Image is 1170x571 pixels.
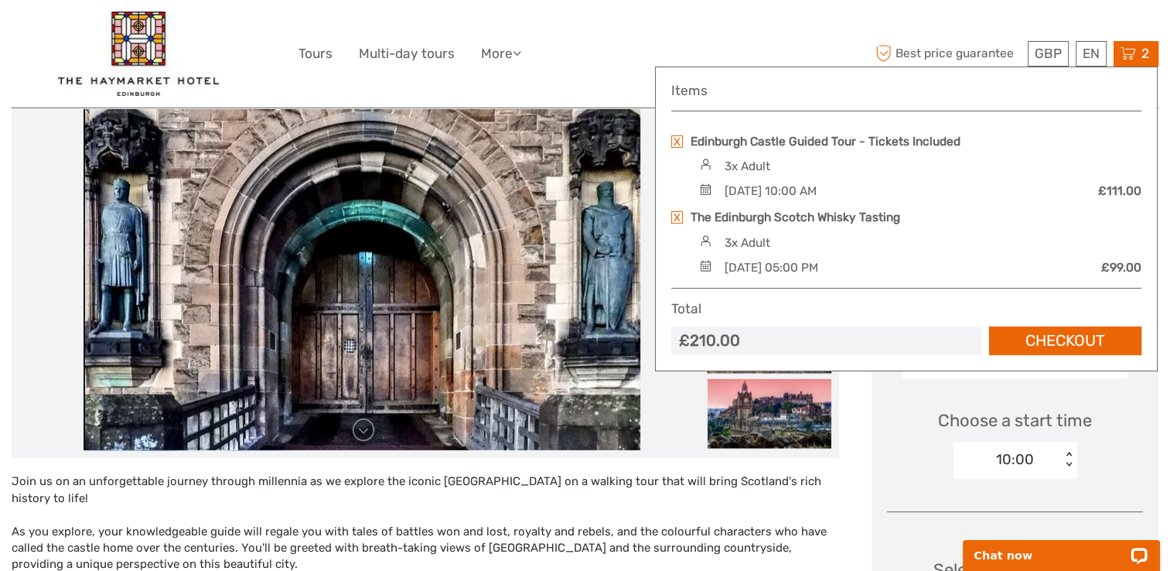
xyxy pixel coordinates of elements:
img: person.svg [695,235,716,247]
div: 3x Adult [724,158,769,175]
img: 695ae707ac544b22a2af456d6f171c3f_main_slider.jpg [84,79,640,450]
h4: Total [671,301,701,317]
span: Choose a start time [938,409,1092,433]
div: [DATE] 05:00 PM [724,259,817,276]
img: 2426-e9e67c72-e0e4-4676-a79c-1d31c490165d_logo_big.jpg [58,12,219,96]
div: 10:00 [996,450,1034,470]
div: £210.00 [679,330,740,352]
div: £111.00 [1098,183,1141,200]
img: calendar-black.svg [695,183,716,195]
img: 26aa5354e4c248ff95fabfa05b0cfab5_slider_thumbnail.jpg [708,379,831,449]
div: 3x Adult [724,234,769,251]
div: EN [1076,41,1107,67]
div: < > [1063,452,1076,468]
div: £99.00 [1101,259,1141,276]
a: More [481,43,521,65]
img: calendar-black.svg [695,260,716,272]
a: Checkout [989,327,1141,355]
span: Best price guarantee [872,41,1024,67]
a: Multi-day tours [359,43,455,65]
span: GBP [1035,46,1062,61]
a: The Edinburgh Scotch Whisky Tasting [691,209,900,226]
a: Tours [298,43,333,65]
iframe: LiveChat chat widget [953,522,1170,571]
a: Edinburgh Castle Guided Tour - Tickets Included [691,133,960,150]
img: person.svg [695,159,716,170]
h4: Items [671,83,1141,99]
div: [DATE] 10:00 AM [724,183,816,200]
span: 2 [1139,46,1151,61]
